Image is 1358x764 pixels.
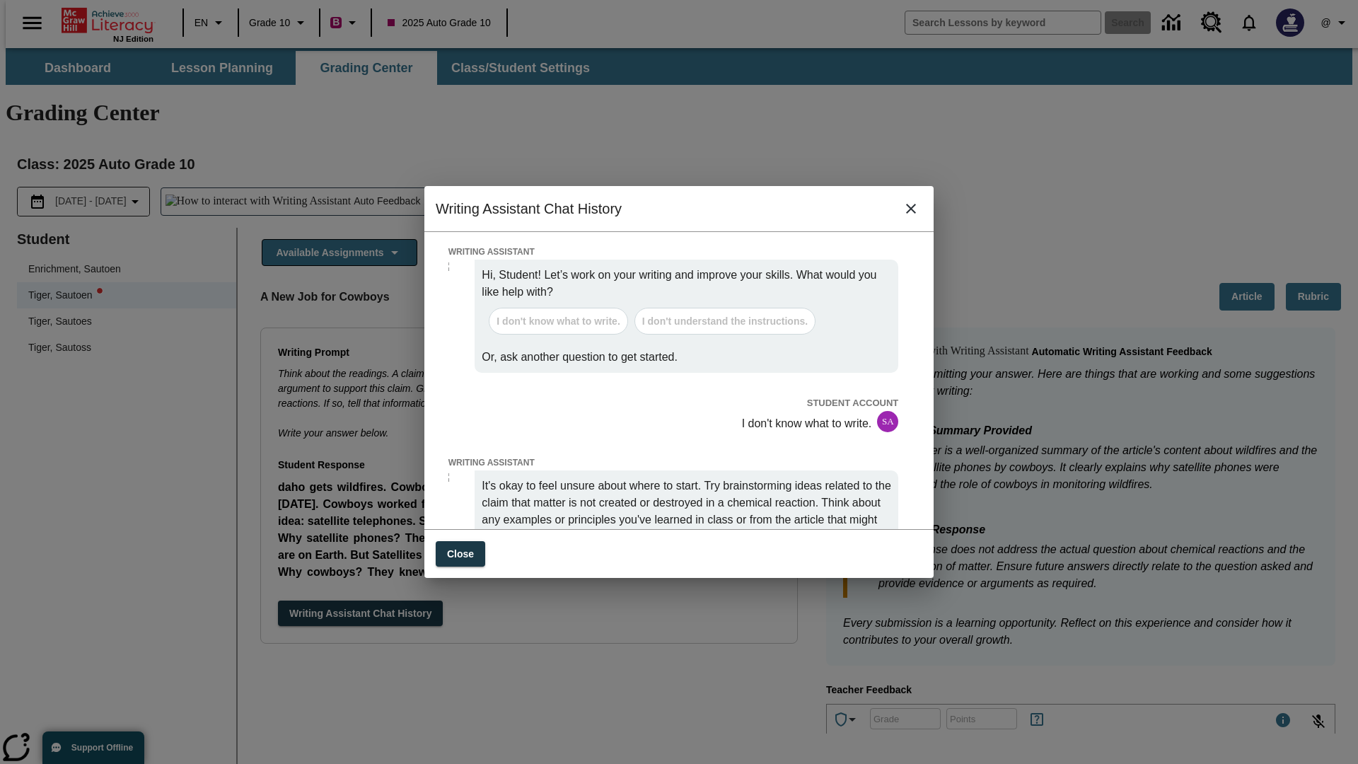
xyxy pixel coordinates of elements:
[482,301,823,342] div: Default questions for Users
[438,260,480,279] img: Writing Assistant icon
[424,186,934,232] h2: Writing Assistant Chat History
[742,415,872,432] p: I don't know what to write.
[6,85,207,123] p: The student's response does not demonstrate any strengths as it lacks relevant content.
[877,411,898,432] div: SA
[482,349,891,366] p: Or, ask another question to get started.
[438,470,480,490] img: Writing Assistant icon
[448,244,899,260] p: WRITING ASSISTANT
[900,197,922,220] button: close
[6,11,207,286] body: Type your response here.
[436,541,485,567] button: Close
[448,455,899,470] p: WRITING ASSISTANT
[6,11,207,50] p: Thank you for submitting your answer. Here are things that are working and some suggestions for i...
[482,267,891,301] p: Hi, Student! Let’s work on your writing and improve your skills. What would you like help with?
[482,477,891,579] p: It's okay to feel unsure about where to start. Try brainstorming ideas related to the claim that ...
[448,395,899,411] p: STUDENT ACCOUNT
[6,61,207,74] p: None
